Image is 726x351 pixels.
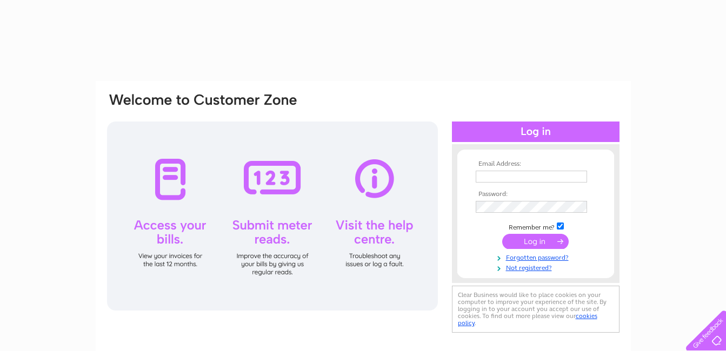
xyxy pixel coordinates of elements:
[452,286,620,333] div: Clear Business would like to place cookies on your computer to improve your experience of the sit...
[502,234,569,249] input: Submit
[458,312,597,327] a: cookies policy
[473,191,598,198] th: Password:
[473,221,598,232] td: Remember me?
[476,252,598,262] a: Forgotten password?
[473,160,598,168] th: Email Address:
[476,262,598,272] a: Not registered?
